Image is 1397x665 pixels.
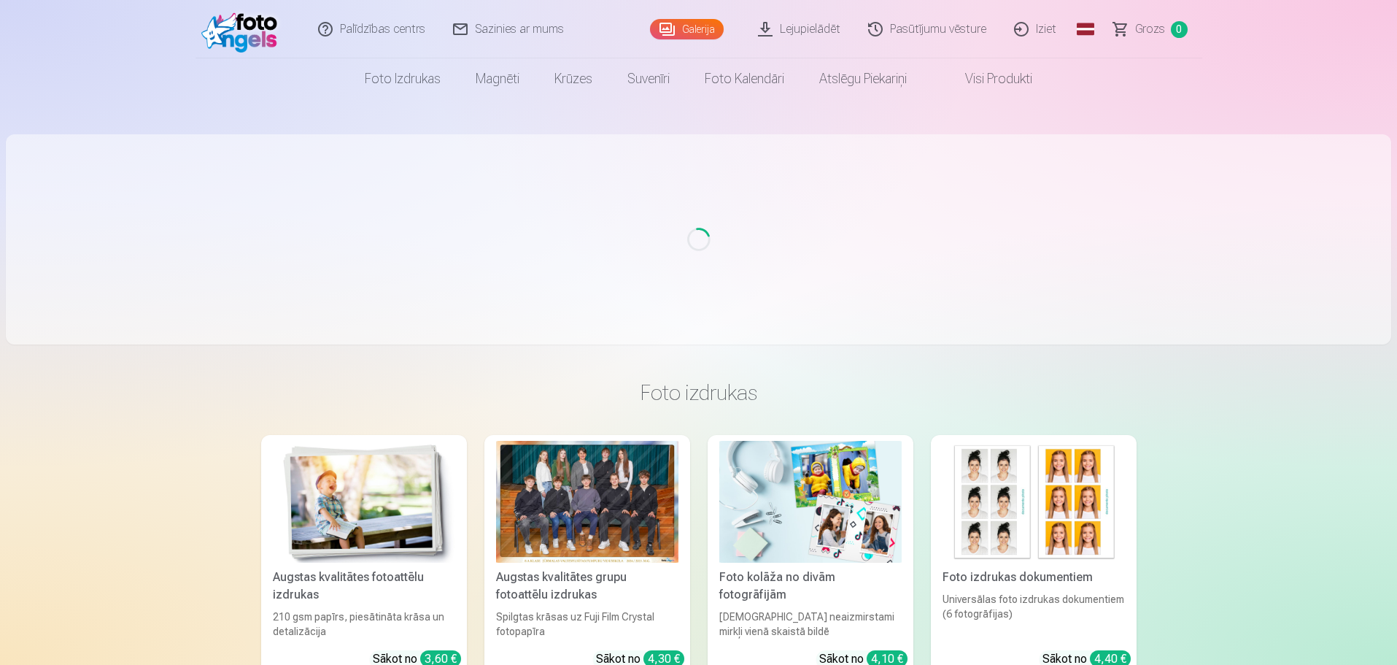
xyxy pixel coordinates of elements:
a: Galerija [650,19,724,39]
a: Krūzes [537,58,610,99]
img: Foto kolāža no divām fotogrāfijām [719,441,902,563]
img: Foto izdrukas dokumentiem [943,441,1125,563]
a: Visi produkti [924,58,1050,99]
a: Suvenīri [610,58,687,99]
h3: Foto izdrukas [273,380,1125,406]
span: Grozs [1135,20,1165,38]
a: Foto kalendāri [687,58,802,99]
div: Spilgtas krāsas uz Fuji Film Crystal fotopapīra [490,610,684,639]
a: Magnēti [458,58,537,99]
div: [DEMOGRAPHIC_DATA] neaizmirstami mirkļi vienā skaistā bildē [713,610,908,639]
div: Foto izdrukas dokumentiem [937,569,1131,586]
img: /fa1 [201,6,285,53]
img: Augstas kvalitātes fotoattēlu izdrukas [273,441,455,563]
span: 0 [1171,21,1188,38]
a: Atslēgu piekariņi [802,58,924,99]
div: 210 gsm papīrs, piesātināta krāsa un detalizācija [267,610,461,639]
div: Augstas kvalitātes grupu fotoattēlu izdrukas [490,569,684,604]
div: Augstas kvalitātes fotoattēlu izdrukas [267,569,461,604]
div: Foto kolāža no divām fotogrāfijām [713,569,908,604]
a: Foto izdrukas [347,58,458,99]
div: Universālas foto izdrukas dokumentiem (6 fotogrāfijas) [937,592,1131,639]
